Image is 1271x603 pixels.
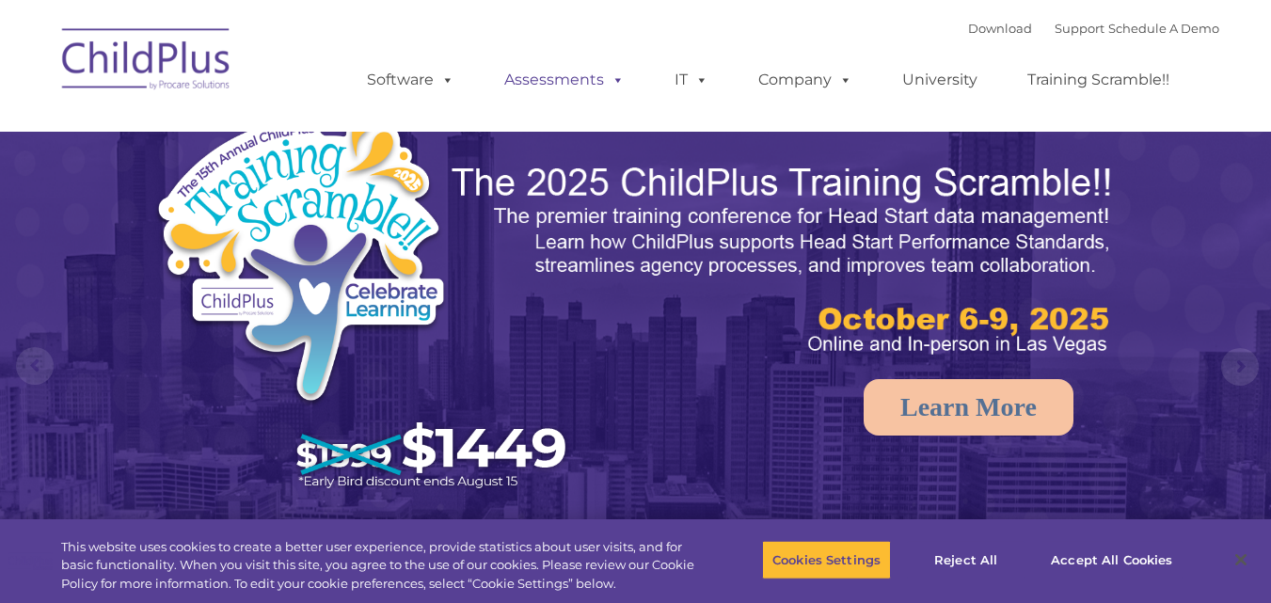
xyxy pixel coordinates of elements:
button: Close [1220,539,1262,580]
font: | [968,21,1219,36]
a: Training Scramble!! [1009,61,1188,99]
a: Assessments [485,61,643,99]
a: Support [1055,21,1104,36]
div: This website uses cookies to create a better user experience, provide statistics about user visit... [61,538,699,594]
a: IT [656,61,727,99]
a: Company [739,61,871,99]
a: Schedule A Demo [1108,21,1219,36]
button: Accept All Cookies [1041,540,1183,579]
span: Phone number [262,201,342,215]
a: Learn More [864,379,1073,436]
img: ChildPlus by Procare Solutions [53,15,241,109]
a: University [883,61,996,99]
a: Software [348,61,473,99]
button: Reject All [907,540,1025,579]
a: Download [968,21,1032,36]
button: Cookies Settings [762,540,891,579]
span: Last name [262,124,319,138]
